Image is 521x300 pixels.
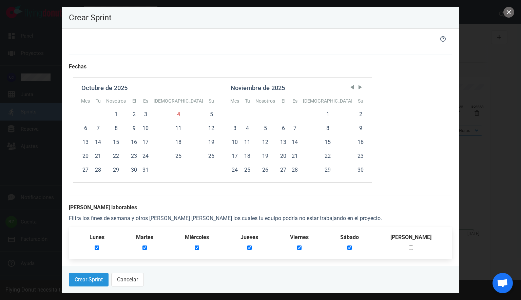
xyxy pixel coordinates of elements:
abbr: Miércoles [106,98,126,104]
font: 28 [292,167,298,173]
div: Vie 10 de octubre de 2025 [140,121,151,135]
div: Jueves 30 de octubre de 2025 [128,163,140,177]
font: Viernes [290,234,309,240]
font: 25 [175,153,181,159]
font: 8 [326,125,329,131]
font: 19 [208,139,214,145]
font: 4 [246,125,249,131]
div: Vie 24 de octubre de 2025 [140,149,151,163]
div: Jueves 9 de octubre de 2025 [128,121,140,135]
font: 17 [232,153,238,159]
div: Martes 18 de noviembre de 2025 [242,149,253,163]
abbr: Viernes [143,98,148,104]
font: 5 [210,111,213,117]
font: Crear Sprint [75,276,103,283]
font: [DEMOGRAPHIC_DATA] [303,98,352,104]
div: Vie 17 de octubre de 2025 [140,135,151,149]
div: Miércoles 19 de noviembre de 2025 [253,149,277,163]
div: Sábado 29 de noviembre de 2025 [301,163,355,177]
font: 16 [131,139,137,145]
div: Sábado 4 de octubre de 2025 [151,107,206,121]
font: 18 [175,139,181,145]
div: Lunes 6 de octubre de 2025 [79,121,92,135]
div: Jueves 02 de octubre de 2025 [128,107,140,121]
font: 27 [280,167,286,173]
font: 6 [282,125,285,131]
div: Domingo 2 de noviembre de 2025 [355,107,366,121]
font: 15 [325,139,331,145]
font: 14 [95,139,101,145]
span: Mes anterior [349,84,355,91]
font: Miércoles [185,234,209,240]
font: 8 [115,125,118,131]
div: Mié 15 de octubre de 2025 [104,135,128,149]
font: Jueves [240,234,258,240]
button: Cancelar [111,273,144,286]
div: Domingo 9 de noviembre de 2025 [355,121,366,135]
font: 19 [262,153,268,159]
font: 2 [133,111,136,117]
div: Jueves 27 de noviembre de 2025 [277,163,289,177]
div: Martes 28 de octubre de 2025 [92,163,104,177]
font: Su [209,98,214,104]
font: Noviembre de 2025 [231,84,285,91]
font: Es [143,98,148,104]
font: 10 [142,125,149,131]
abbr: Jueves [282,98,285,104]
div: Lunes 10 de noviembre de 2025 [228,135,242,149]
font: Cancelar [117,276,138,283]
div: Sábado 22 de noviembre de 2025 [301,149,355,163]
font: Es [292,98,297,104]
div: Domingo 19 de octubre de 2025 [206,135,217,149]
div: Miércoles 12 de noviembre de 2025 [253,135,277,149]
div: Vie 28 de noviembre de 2025 [289,163,301,177]
font: 17 [142,139,149,145]
font: Nosotros [255,98,275,104]
div: Sábado 15 de noviembre de 2025 [301,135,355,149]
div: Mié 29 de octubre de 2025 [104,163,128,177]
abbr: Miércoles [255,98,275,104]
button: Crear Sprint [69,273,109,286]
abbr: Domingo [209,98,214,104]
div: Lunes 20 de octubre de 2025 [79,149,92,163]
font: 26 [262,167,268,173]
font: 20 [82,153,89,159]
font: Octubre de 2025 [81,84,128,91]
font: 30 [131,167,137,173]
font: 7 [293,125,296,131]
div: Sábado 1 de noviembre de 2025 [301,107,355,121]
font: [PERSON_NAME] [390,234,431,240]
font: [PERSON_NAME] laborables [69,204,137,211]
div: Martes 14 de octubre de 2025 [92,135,104,149]
font: 21 [292,153,298,159]
div: Martes 4 de noviembre de 2025 [242,121,253,135]
div: Lunes 24 de noviembre de 2025 [228,163,242,177]
div: Jueves 23 de octubre de 2025 [128,149,140,163]
div: Mié 08 Oct 2025 [104,121,128,135]
font: 7 [97,125,100,131]
abbr: Sábado [154,98,203,104]
font: 9 [133,125,136,131]
div: Vie 03 Oct 2025 [140,107,151,121]
abbr: Jueves [132,98,136,104]
div: Lunes 13 de octubre de 2025 [79,135,92,149]
div: Vie 14 de noviembre de 2025 [289,135,301,149]
font: 12 [262,139,268,145]
div: Mié 05 Nov 2025 [253,121,277,135]
div: Domingo 26 de octubre de 2025 [206,149,217,163]
font: 3 [233,125,236,131]
div: Sábado 25 de octubre de 2025 [151,149,206,163]
div: Mié 01 Oct 2025 [104,107,128,121]
font: 3 [144,111,147,117]
font: El [132,98,136,104]
div: Sábado 8 de noviembre de 2025 [301,121,355,135]
font: Su [358,98,363,104]
font: 24 [232,167,238,173]
font: 15 [113,139,119,145]
div: Domingo 23 de noviembre de 2025 [355,149,366,163]
font: 5 [264,125,267,131]
div: Lunes 27 de octubre de 2025 [79,163,92,177]
font: Fechas [69,63,86,70]
div: Martes 7 de octubre de 2025 [92,121,104,135]
div: Martes 25 de noviembre de 2025 [242,163,253,177]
